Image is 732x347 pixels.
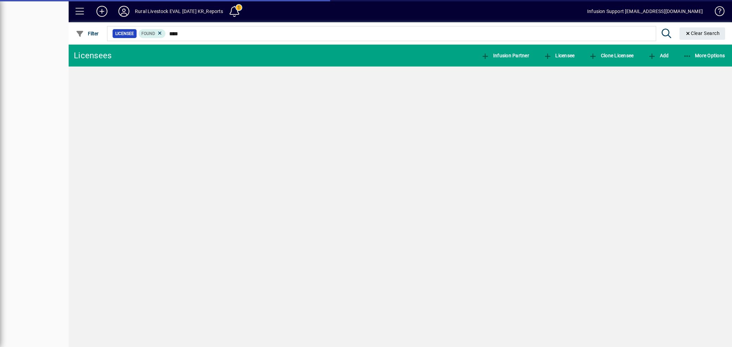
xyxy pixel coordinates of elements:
[115,30,134,37] span: Licensee
[587,49,635,62] button: Clone Licensee
[683,53,725,58] span: More Options
[589,53,634,58] span: Clone Licensee
[74,27,101,40] button: Filter
[481,53,529,58] span: Infusion Partner
[542,49,577,62] button: Licensee
[685,31,720,36] span: Clear Search
[91,5,113,17] button: Add
[135,6,223,17] div: Rural Livestock EVAL [DATE] KR_Reports
[587,6,703,17] div: Infusion Support [EMAIL_ADDRESS][DOMAIN_NAME]
[74,50,112,61] div: Licensees
[648,53,669,58] span: Add
[141,31,155,36] span: Found
[646,49,670,62] button: Add
[76,31,99,36] span: Filter
[113,5,135,17] button: Profile
[679,27,725,40] button: Clear
[139,29,166,38] mat-chip: Found Status: Found
[710,1,723,24] a: Knowledge Base
[479,49,531,62] button: Infusion Partner
[682,49,727,62] button: More Options
[544,53,575,58] span: Licensee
